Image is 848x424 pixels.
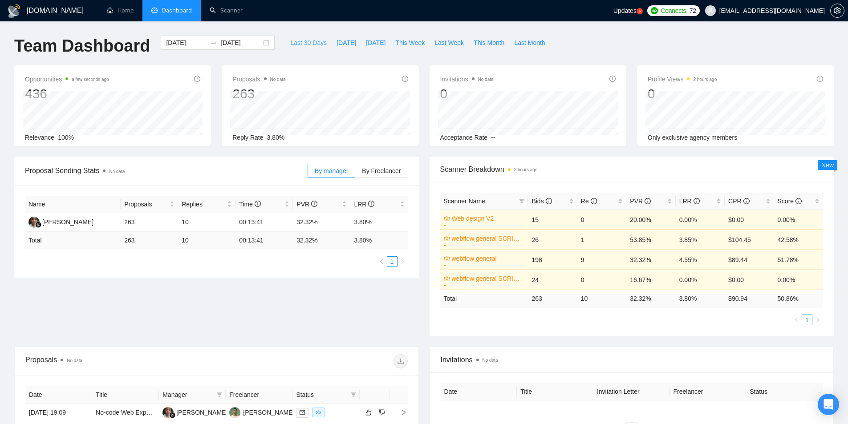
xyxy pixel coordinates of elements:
span: Scanner Name [444,198,485,205]
text: 5 [639,9,641,13]
span: CPR [728,198,749,205]
button: left [791,315,802,325]
img: JR [28,217,40,228]
span: left [794,317,799,323]
img: gigradar-bm.png [35,222,41,228]
span: info-circle [194,76,200,82]
span: 100% [58,134,74,141]
span: -- [491,134,495,141]
div: [PERSON_NAME] [42,217,93,227]
li: Previous Page [376,256,387,267]
input: Start date [166,38,207,48]
th: Freelancer [226,386,292,404]
td: 00:13:41 [235,213,293,232]
img: JR [162,407,174,418]
td: 3.80 % [350,232,408,249]
a: webflow general SCRIPT TEST [452,234,523,243]
span: Reply Rate [232,134,263,141]
span: info-circle [795,198,802,204]
div: 0 [648,85,717,102]
span: Time [239,201,260,208]
span: filter [519,198,524,204]
span: Opportunities [25,74,109,85]
span: Relevance [25,134,54,141]
td: 32.32 % [293,232,350,249]
div: [PERSON_NAME] [243,408,294,417]
img: MS [229,407,240,418]
span: info-circle [255,201,261,207]
span: No data [478,77,494,82]
td: 53.85% [626,230,675,250]
a: 5 [637,8,643,14]
th: Title [517,383,593,400]
span: setting [831,7,844,14]
td: 1 [577,230,626,250]
span: info-circle [368,201,374,207]
td: 32.32% [626,250,675,270]
button: [DATE] [361,36,390,50]
td: 51.78% [774,250,823,270]
div: 436 [25,85,109,102]
span: Replies [182,199,225,209]
td: 24 [528,270,577,290]
th: Name [25,196,121,213]
a: setting [830,7,844,14]
span: info-circle [817,76,823,82]
span: like [365,409,372,416]
a: homeHome [107,7,134,14]
a: Web design V2 [452,214,523,223]
span: info-circle [546,198,552,204]
td: 15 [528,210,577,230]
span: PVR [296,201,317,208]
span: info-circle [609,76,616,82]
span: dashboard [151,7,158,13]
span: By Freelancer [362,167,401,174]
a: JR[PERSON_NAME] [28,218,93,225]
a: searchScanner [210,7,243,14]
div: [PERSON_NAME] [176,408,227,417]
span: crown [444,275,450,282]
span: [DATE] [337,38,356,48]
span: LRR [354,201,374,208]
a: JR[PERSON_NAME] [162,408,227,416]
td: 3.80 % [676,290,725,307]
span: This Week [395,38,425,48]
button: right [398,256,408,267]
span: Proposal Sending Stats [25,165,308,176]
td: 00:13:41 [235,232,293,249]
span: Proposals [124,199,168,209]
span: filter [217,392,222,397]
td: 0 [577,210,626,230]
span: 3.80% [267,134,285,141]
li: 1 [802,315,812,325]
time: 2 hours ago [693,77,717,82]
td: $0.00 [725,210,774,230]
td: 198 [528,250,577,270]
li: Previous Page [791,315,802,325]
a: No-code Web Expert for Ultra-Fast SEO Websites (€200 per project) + Ads Setup - FRENCH SPEAKING ONLy [96,409,403,416]
input: End date [221,38,261,48]
span: left [379,259,384,264]
span: This Month [474,38,504,48]
button: left [376,256,387,267]
span: eye [316,410,321,415]
a: 1 [802,315,812,325]
span: Only exclusive agency members [648,134,738,141]
td: 26 [528,230,577,250]
span: Status [296,390,347,400]
span: filter [517,194,526,208]
li: Next Page [398,256,408,267]
span: Re [581,198,597,205]
td: 0.00% [676,270,725,290]
button: Last Month [509,36,550,50]
h1: Team Dashboard [14,36,150,57]
td: 10 [577,290,626,307]
span: Score [778,198,802,205]
td: 50.86 % [774,290,823,307]
span: Last Week [434,38,464,48]
td: 3.85% [676,230,725,250]
span: PVR [630,198,651,205]
th: Manager [159,386,226,404]
td: 10 [178,232,235,249]
td: $89.44 [725,250,774,270]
